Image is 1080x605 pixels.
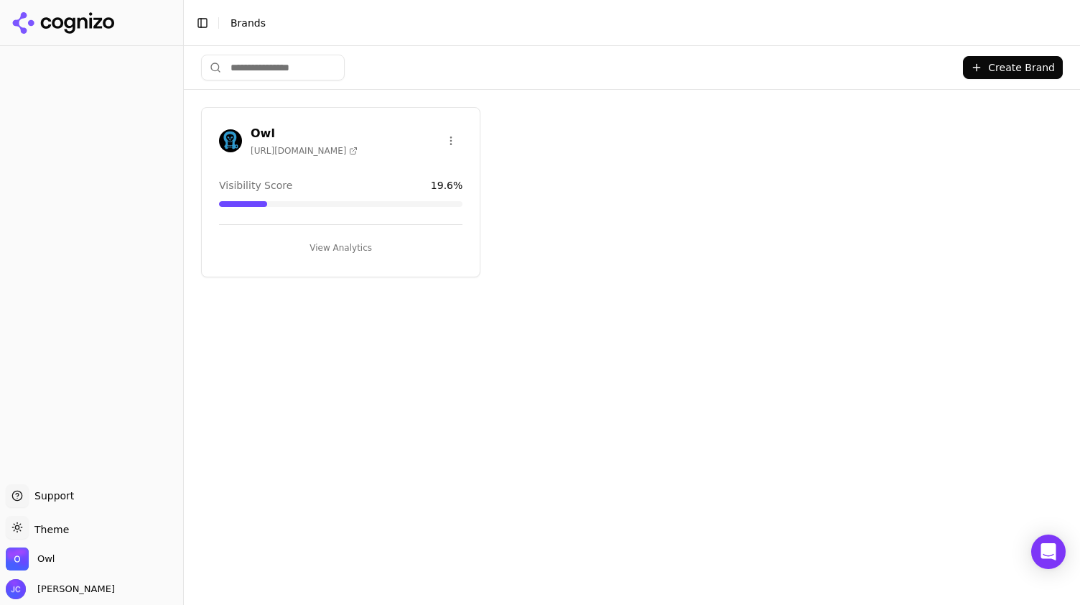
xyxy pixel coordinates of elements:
button: Open user button [6,579,115,599]
div: Open Intercom Messenger [1031,535,1066,569]
span: [PERSON_NAME] [32,583,115,596]
span: Theme [29,524,69,535]
button: View Analytics [219,236,462,259]
nav: breadcrumb [231,16,1040,30]
span: Visibility Score [219,178,292,193]
img: Owl [219,129,242,152]
img: Owl [6,548,29,571]
span: Owl [37,553,55,565]
span: Brands [231,17,266,29]
h3: Owl [251,125,358,142]
span: 19.6 % [431,178,462,193]
button: Create Brand [963,56,1063,79]
span: [URL][DOMAIN_NAME] [251,145,358,157]
img: Jeff Clemishaw [6,579,26,599]
button: Open organization switcher [6,548,55,571]
span: Support [29,489,74,503]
